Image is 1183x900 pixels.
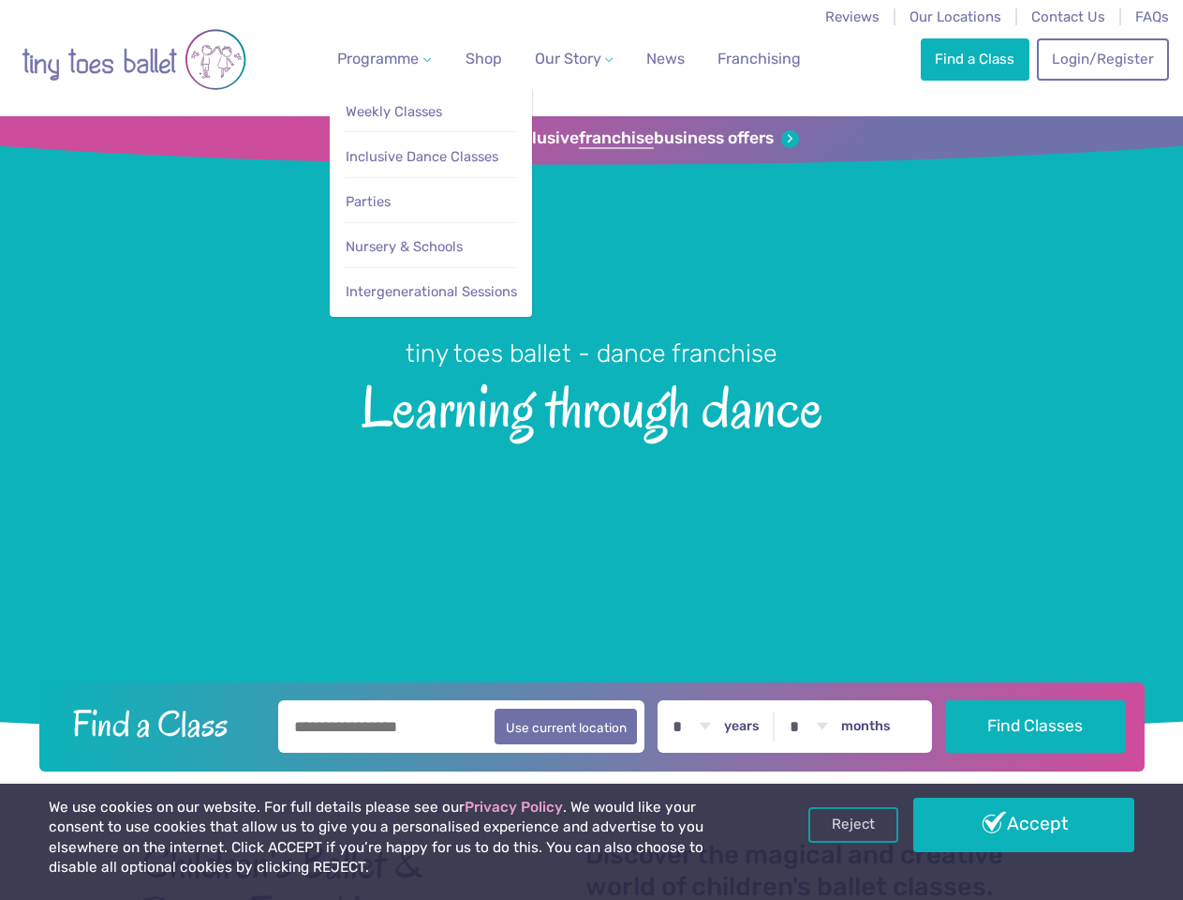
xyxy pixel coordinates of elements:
[346,283,517,300] span: Intergenerational Sessions
[495,709,638,744] button: Use current location
[384,128,799,149] a: Sign up for our exclusivefranchisebusiness offers
[458,40,510,78] a: Shop
[535,50,601,67] span: Our Story
[346,148,498,165] span: Inclusive Dance Classes
[337,50,419,67] span: Programme
[57,700,265,747] h2: Find a Class
[909,8,1001,25] a: Our Locations
[49,798,754,878] p: We use cookies on our website. For full details please see our . We would like your consent to us...
[1037,38,1168,80] a: Login/Register
[808,807,898,843] a: Reject
[406,338,777,368] small: tiny toes ballet - dance franchise
[344,185,518,219] a: Parties
[344,95,518,129] a: Weekly Classes
[913,798,1134,852] a: Accept
[344,230,518,264] a: Nursery & Schools
[22,12,246,107] img: tiny toes ballet
[346,238,463,255] span: Nursery & Schools
[1135,8,1169,25] a: FAQs
[639,40,692,78] a: News
[466,50,502,67] span: Shop
[30,370,1153,440] span: Learning through dance
[717,50,801,67] span: Franchising
[346,103,442,120] span: Weekly Classes
[825,8,880,25] a: Reviews
[841,718,891,735] label: months
[344,140,518,174] a: Inclusive Dance Classes
[710,40,808,78] a: Franchising
[330,40,438,78] a: Programme
[526,40,620,78] a: Our Story
[1031,8,1105,25] a: Contact Us
[646,50,685,67] span: News
[579,128,654,149] strong: franchise
[344,275,518,309] a: Intergenerational Sessions
[724,718,760,735] label: years
[346,193,391,210] span: Parties
[465,799,563,816] a: Privacy Policy
[921,38,1029,80] a: Find a Class
[945,700,1126,753] button: Find Classes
